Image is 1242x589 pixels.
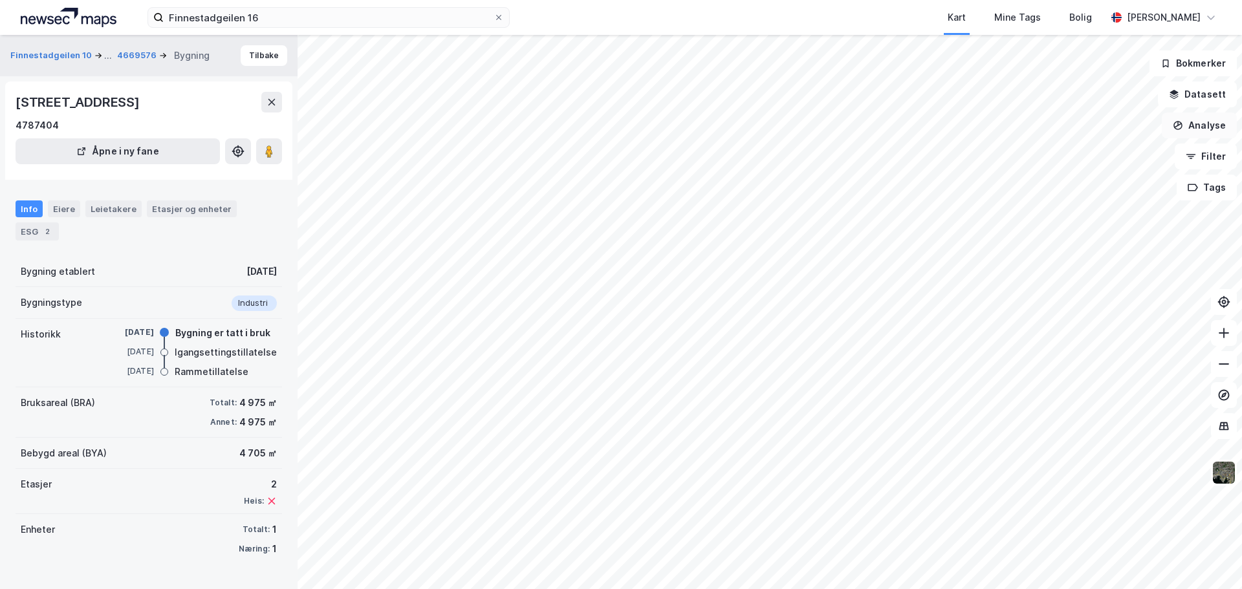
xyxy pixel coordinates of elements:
[85,200,142,217] div: Leietakere
[210,417,237,427] div: Annet:
[948,10,966,25] div: Kart
[10,48,94,63] button: Finnestadgeilen 10
[152,203,232,215] div: Etasjer og enheter
[21,445,107,461] div: Bebygd areal (BYA)
[272,522,277,537] div: 1
[241,45,287,66] button: Tilbake
[175,345,277,360] div: Igangsettingstillatelse
[16,200,43,217] div: Info
[994,10,1041,25] div: Mine Tags
[1162,112,1237,138] button: Analyse
[1212,460,1236,485] img: 9k=
[174,48,210,63] div: Bygning
[164,8,494,27] input: Søk på adresse, matrikkel, gårdeiere, leietakere eller personer
[1175,144,1237,169] button: Filter
[210,398,237,408] div: Totalt:
[1127,10,1201,25] div: [PERSON_NAME]
[175,325,270,341] div: Bygning er tatt i bruk
[21,327,61,342] div: Historikk
[16,118,59,133] div: 4787404
[239,544,270,554] div: Næring:
[272,541,277,557] div: 1
[175,364,248,380] div: Rammetillatelse
[16,222,59,241] div: ESG
[102,346,154,358] div: [DATE]
[41,225,54,238] div: 2
[104,48,112,63] div: ...
[21,8,116,27] img: logo.a4113a55bc3d86da70a041830d287a7e.svg
[244,496,264,506] div: Heis:
[1177,527,1242,589] div: Kontrollprogram for chat
[21,477,52,492] div: Etasjer
[102,365,154,377] div: [DATE]
[102,327,154,338] div: [DATE]
[244,477,277,492] div: 2
[21,395,95,411] div: Bruksareal (BRA)
[1069,10,1092,25] div: Bolig
[48,200,80,217] div: Eiere
[21,295,82,310] div: Bygningstype
[16,138,220,164] button: Åpne i ny fane
[21,522,55,537] div: Enheter
[21,264,95,279] div: Bygning etablert
[239,445,277,461] div: 4 705 ㎡
[239,414,277,430] div: 4 975 ㎡
[239,395,277,411] div: 4 975 ㎡
[117,49,159,62] button: 4669576
[246,264,277,279] div: [DATE]
[243,524,270,535] div: Totalt:
[1158,81,1237,107] button: Datasett
[1177,527,1242,589] iframe: Chat Widget
[1149,50,1237,76] button: Bokmerker
[1177,175,1237,200] button: Tags
[16,92,142,112] div: [STREET_ADDRESS]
